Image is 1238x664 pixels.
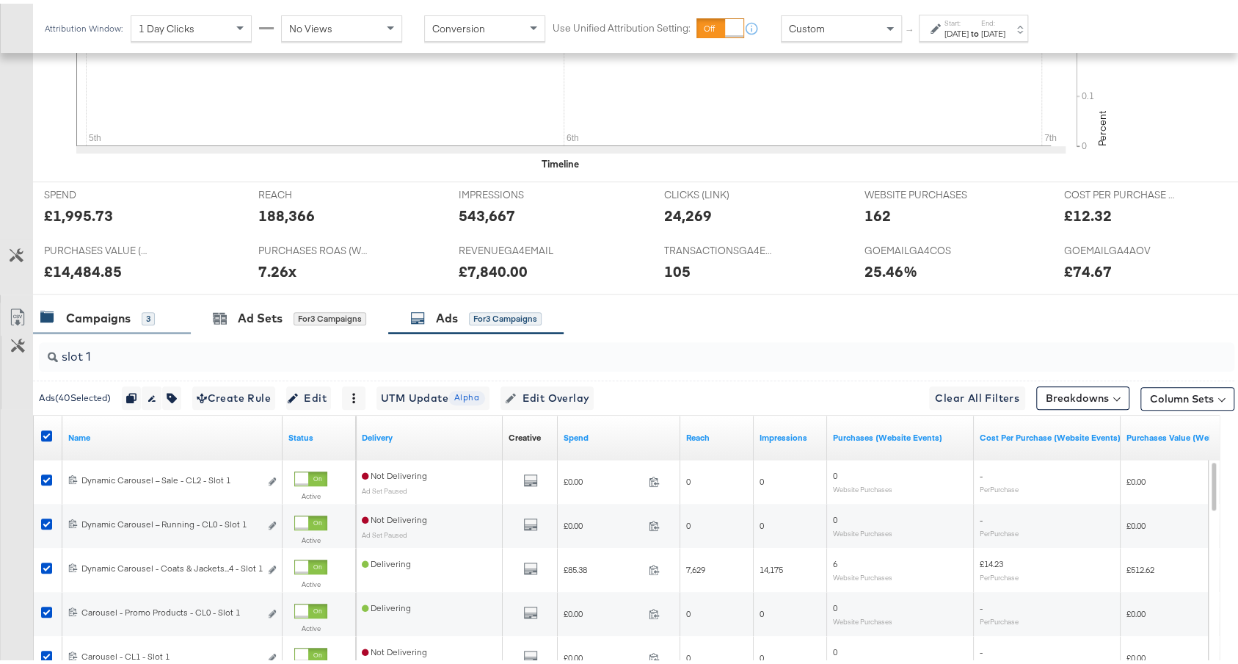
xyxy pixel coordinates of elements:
sub: Ad Set Paused [362,527,407,535]
a: Shows the creative associated with your ad. [509,428,541,440]
div: 543,667 [459,201,515,223]
span: £512.62 [1126,560,1154,571]
span: No Views [289,18,332,32]
span: GOEMAILGA4AOV [1064,240,1174,254]
span: 0 [833,643,837,654]
span: 0 [760,472,764,483]
span: 0 [686,605,691,616]
span: 0 [760,516,764,527]
span: £85.38 [564,560,643,571]
span: 0 [833,599,837,610]
sub: Website Purchases [833,613,892,622]
div: Dynamic Carousel – Running - CL0 - Slot 1 [81,515,260,527]
span: Not Delivering [362,643,427,654]
span: £0.00 [564,516,643,527]
span: REACH [258,184,368,198]
sub: Per Purchase [980,481,1019,490]
span: SPEND [44,184,154,198]
span: - [980,643,983,654]
span: TRANSACTIONSGA4EMAIL [664,240,774,254]
div: 24,269 [664,201,712,223]
div: Timeline [542,154,579,167]
label: Active [294,620,327,629]
label: End: [981,15,1005,24]
div: Ads ( 40 Selected) [39,388,111,401]
span: Delivering [362,555,411,566]
span: - [980,466,983,477]
button: Column Sets [1140,383,1234,407]
div: [DATE] [944,24,969,36]
div: 3 [142,308,155,322]
div: [DATE] [981,24,1005,36]
span: WEBSITE PURCHASES [864,184,974,198]
div: £12.32 [1064,201,1112,223]
div: 25.46% [864,257,917,278]
span: 0 [760,649,764,660]
span: Conversion [432,18,485,32]
sub: Website Purchases [833,525,892,534]
button: Edit [286,383,331,406]
span: 0 [760,605,764,616]
span: £0.00 [564,605,643,616]
span: £0.00 [564,472,643,483]
div: £7,840.00 [459,257,528,278]
label: Active [294,532,327,541]
div: Dynamic Carousel - Coats & Jackets...4 - Slot 1 [81,559,260,571]
span: Clear All Filters [935,386,1019,404]
span: REVENUEGA4EMAIL [459,240,569,254]
span: 0 [686,649,691,660]
div: Carousel - CL1 - Slot 1 [81,647,260,659]
span: PURCHASES VALUE (WEBSITE EVENTS) [44,240,154,254]
span: £14.23 [980,555,1003,566]
div: Campaigns [66,306,131,323]
strong: to [969,24,981,35]
label: Active [294,488,327,497]
span: IMPRESSIONS [459,184,569,198]
span: £0.00 [564,649,643,660]
span: £0.00 [1126,649,1146,660]
span: Not Delivering [362,510,427,522]
text: Percent [1096,107,1109,142]
span: £0.00 [1126,605,1146,616]
div: for 3 Campaigns [294,308,366,322]
div: 105 [664,257,691,278]
span: £0.00 [1126,516,1146,527]
span: UTM Update [381,386,485,404]
span: COST PER PURCHASE (WEBSITE EVENTS) [1064,184,1174,198]
span: 6 [833,555,837,566]
div: £1,995.73 [44,201,113,223]
sub: Per Purchase [980,613,1019,622]
span: 0 [686,472,691,483]
span: Edit Overlay [505,386,589,404]
span: £0.00 [1126,472,1146,483]
span: 0 [833,466,837,477]
div: Ad Sets [238,306,283,323]
span: Custom [789,18,825,32]
a: The number of times a purchase was made tracked by your Custom Audience pixel on your website aft... [833,428,968,440]
span: Edit [291,386,327,404]
span: Not Delivering [362,466,427,477]
button: UTM UpdateAlpha [376,383,489,406]
button: Edit Overlay [500,383,594,406]
a: Shows the current state of your Ad. [288,428,350,440]
button: Breakdowns [1036,383,1129,406]
span: ↑ [903,25,917,30]
a: The average cost for each purchase tracked by your Custom Audience pixel on your website after pe... [980,428,1121,440]
div: 188,366 [258,201,315,223]
label: Active [294,576,327,585]
input: Search Ad Name, ID or Objective [58,333,1126,361]
span: 14,175 [760,560,783,571]
span: Delivering [362,599,411,610]
a: The number of times your ad was served. On mobile apps an ad is counted as served the first time ... [760,428,821,440]
div: £14,484.85 [44,257,122,278]
a: The total amount spent to date. [564,428,674,440]
sub: Per Purchase [980,525,1019,534]
div: Carousel - Promo Products - CL0 - Slot 1 [81,603,260,615]
span: - [980,510,983,522]
div: for 3 Campaigns [469,308,542,322]
span: Alpha [448,387,485,401]
span: 7,629 [686,560,705,571]
span: - [980,599,983,610]
button: Clear All Filters [929,383,1025,406]
span: 1 Day Clicks [139,18,194,32]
